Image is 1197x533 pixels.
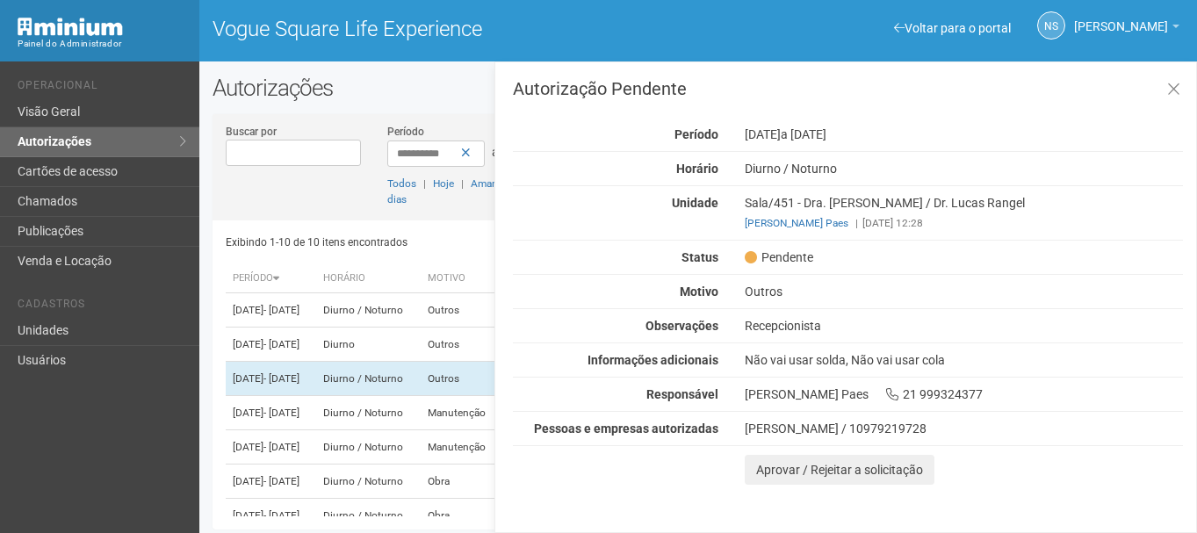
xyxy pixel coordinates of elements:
[674,127,718,141] strong: Período
[316,499,421,533] td: Diurno / Noturno
[387,177,416,190] a: Todos
[226,499,316,533] td: [DATE]
[433,177,454,190] a: Hoje
[681,250,718,264] strong: Status
[421,396,501,430] td: Manutenção
[18,18,123,36] img: Minium
[18,79,186,97] li: Operacional
[423,177,426,190] span: |
[745,421,1183,436] div: [PERSON_NAME] / 10979219728
[263,509,299,522] span: - [DATE]
[513,80,1183,97] h3: Autorização Pendente
[213,18,685,40] h1: Vogue Square Life Experience
[421,465,501,499] td: Obra
[316,465,421,499] td: Diurno / Noturno
[732,386,1196,402] div: [PERSON_NAME] Paes 21 999324377
[732,284,1196,299] div: Outros
[745,249,813,265] span: Pendente
[421,328,501,362] td: Outros
[18,298,186,316] li: Cadastros
[1037,11,1065,40] a: NS
[732,126,1196,142] div: [DATE]
[226,264,316,293] th: Período
[316,264,421,293] th: Horário
[421,362,501,396] td: Outros
[461,177,464,190] span: |
[855,217,858,229] span: |
[421,293,501,328] td: Outros
[263,441,299,453] span: - [DATE]
[471,177,509,190] a: Amanhã
[1074,22,1179,36] a: [PERSON_NAME]
[646,387,718,401] strong: Responsável
[645,319,718,333] strong: Observações
[894,21,1011,35] a: Voltar para o portal
[316,430,421,465] td: Diurno / Noturno
[732,195,1196,231] div: Sala/451 - Dra. [PERSON_NAME] / Dr. Lucas Rangel
[226,362,316,396] td: [DATE]
[316,328,421,362] td: Diurno
[226,430,316,465] td: [DATE]
[226,124,277,140] label: Buscar por
[421,430,501,465] td: Manutenção
[680,285,718,299] strong: Motivo
[263,372,299,385] span: - [DATE]
[316,293,421,328] td: Diurno / Noturno
[263,407,299,419] span: - [DATE]
[316,362,421,396] td: Diurno / Noturno
[534,421,718,436] strong: Pessoas e empresas autorizadas
[18,36,186,52] div: Painel do Administrador
[316,396,421,430] td: Diurno / Noturno
[226,229,698,256] div: Exibindo 1-10 de 10 itens encontrados
[745,217,848,229] a: [PERSON_NAME] Paes
[226,328,316,362] td: [DATE]
[226,465,316,499] td: [DATE]
[226,293,316,328] td: [DATE]
[263,338,299,350] span: - [DATE]
[745,455,934,485] button: Aprovar / Rejeitar a solicitação
[676,162,718,176] strong: Horário
[732,161,1196,176] div: Diurno / Noturno
[387,124,424,140] label: Período
[1074,3,1168,33] span: Nicolle Silva
[745,215,1183,231] div: [DATE] 12:28
[213,75,1184,101] h2: Autorizações
[588,353,718,367] strong: Informações adicionais
[421,499,501,533] td: Obra
[263,475,299,487] span: - [DATE]
[732,352,1196,368] div: Não vai usar solda, Não vai usar cola
[781,127,826,141] span: a [DATE]
[226,396,316,430] td: [DATE]
[492,145,499,159] span: a
[263,304,299,316] span: - [DATE]
[672,196,718,210] strong: Unidade
[732,318,1196,334] div: Recepcionista
[421,264,501,293] th: Motivo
